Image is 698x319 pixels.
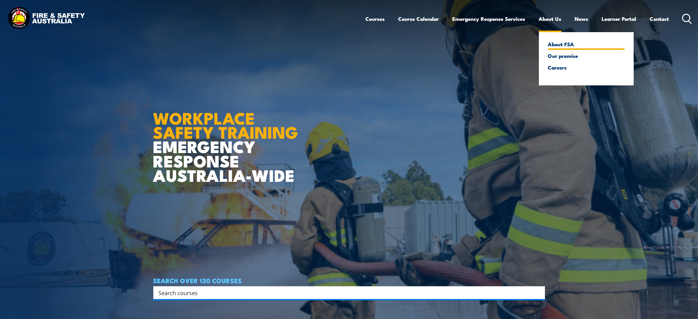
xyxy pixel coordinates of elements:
a: Courses [366,11,385,27]
form: Search form [160,288,533,297]
h4: SEARCH OVER 120 COURSES [153,277,545,284]
input: Search input [159,288,532,297]
a: About Us [539,11,562,27]
h1: EMERGENCY RESPONSE AUSTRALIA-WIDE [153,95,303,182]
a: Contact [650,11,669,27]
a: About FSA [548,41,625,47]
a: Our promise [548,53,625,58]
button: Search magnifier button [534,288,543,297]
a: Careers [548,65,625,70]
a: Course Calendar [398,11,439,27]
a: Learner Portal [602,11,636,27]
strong: WORKPLACE SAFETY TRAINING [153,105,298,144]
a: News [575,11,588,27]
a: Emergency Response Services [453,11,525,27]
